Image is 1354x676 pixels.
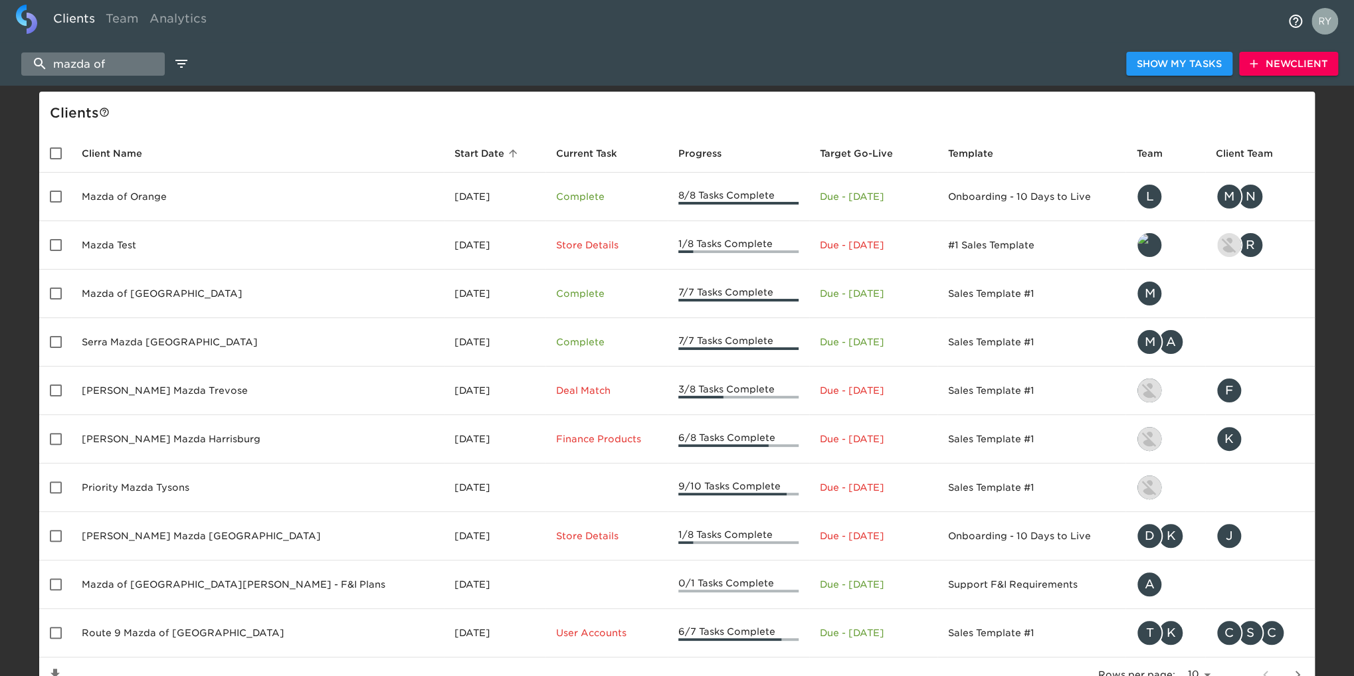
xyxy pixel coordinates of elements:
[1216,523,1242,549] div: J
[16,5,37,34] img: logo
[71,560,444,609] td: Mazda of [GEOGRAPHIC_DATA][PERSON_NAME] - F&I Plans
[1137,233,1161,257] img: leland@roadster.com
[1237,620,1264,646] div: S
[1136,426,1194,452] div: lowell@roadster.com
[1136,183,1194,210] div: lauren.seimas@roadster.com
[820,190,927,203] p: Due - [DATE]
[21,52,165,76] input: search
[668,173,809,221] td: 8/8 Tasks Complete
[820,626,927,639] p: Due - [DATE]
[48,5,100,37] a: Clients
[1239,52,1338,76] button: NewClient
[99,107,110,118] svg: This is a list of all of your clients and clients shared with you
[668,318,809,367] td: 7/7 Tasks Complete
[556,529,657,543] p: Store Details
[820,481,927,494] p: Due - [DATE]
[1216,620,1304,646] div: chad@route9mazda.com, Stefanie@rt9mazda.com, chadmazda9@gmail.com
[444,173,545,221] td: [DATE]
[1280,5,1311,37] button: notifications
[144,5,212,37] a: Analytics
[444,221,545,270] td: [DATE]
[444,367,545,415] td: [DATE]
[556,626,657,639] p: User Accounts
[948,145,1011,161] span: Template
[556,335,657,349] p: Complete
[668,609,809,657] td: 6/7 Tasks Complete
[1237,232,1264,258] div: R
[444,270,545,318] td: [DATE]
[1136,280,1163,307] div: M
[668,415,809,464] td: 6/8 Tasks Complete
[937,318,1125,367] td: Sales Template #1
[1216,426,1242,452] div: K
[937,464,1125,512] td: Sales Template #1
[1237,183,1264,210] div: N
[1137,379,1161,402] img: lowell@roadster.com
[937,560,1125,609] td: Support F&I Requirements
[1258,620,1285,646] div: C
[71,270,444,318] td: Mazda of [GEOGRAPHIC_DATA]
[454,145,522,161] span: Start Date
[1136,571,1194,598] div: alanna.norotsky@roadster.com
[1216,183,1242,210] div: M
[678,145,739,161] span: Progress
[820,145,893,161] span: Calculated based on the start date and the duration of all Tasks contained in this Hub.
[1216,183,1304,210] div: mdelgado@mazdaoforange.com, nchacon@mazdaoforange.com
[71,173,444,221] td: Mazda of Orange
[937,512,1125,560] td: Onboarding - 10 Days to Live
[1136,620,1194,646] div: tracy@roadster.com, kevin.dodt@roadster.com
[668,221,809,270] td: 1/8 Tasks Complete
[1136,523,1163,549] div: D
[1126,52,1232,76] button: Show My Tasks
[1216,145,1290,161] span: Client Team
[71,221,444,270] td: Mazda Test
[1216,232,1304,258] div: nikko.foster@roadster.com, rebecca.faulkner@roadster.com
[668,560,809,609] td: 0/1 Tasks Complete
[937,367,1125,415] td: Sales Template #1
[444,560,545,609] td: [DATE]
[1136,523,1194,549] div: danny@roadster.com, kevin.dodt@roadster.com
[820,578,927,591] p: Due - [DATE]
[820,335,927,349] p: Due - [DATE]
[668,464,809,512] td: 9/10 Tasks Complete
[937,173,1125,221] td: Onboarding - 10 Days to Live
[556,432,657,446] p: Finance Products
[1216,523,1304,549] div: jvan@bommarito.net
[1137,475,1161,499] img: lowell@roadster.com
[556,238,657,252] p: Store Details
[71,609,444,657] td: Route 9 Mazda of [GEOGRAPHIC_DATA]
[1136,145,1179,161] span: Team
[1311,8,1338,35] img: Profile
[1137,56,1222,72] span: Show My Tasks
[556,287,657,300] p: Complete
[71,415,444,464] td: [PERSON_NAME] Mazda Harrisburg
[170,52,193,75] button: edit
[556,190,657,203] p: Complete
[820,238,927,252] p: Due - [DATE]
[1157,329,1184,355] div: A
[1136,377,1194,404] div: lowell@roadster.com
[1136,329,1194,355] div: mike.crothers@roadster.com, angelique.nurse@roadster.com
[50,102,1309,124] div: Client s
[668,367,809,415] td: 3/8 Tasks Complete
[1136,232,1194,258] div: leland@roadster.com
[937,415,1125,464] td: Sales Template #1
[71,464,444,512] td: Priority Mazda Tysons
[556,384,657,397] p: Deal Match
[71,512,444,560] td: [PERSON_NAME] Mazda [GEOGRAPHIC_DATA]
[100,5,144,37] a: Team
[82,145,159,161] span: Client Name
[1217,233,1241,257] img: nikko.foster@roadster.com
[820,287,927,300] p: Due - [DATE]
[556,145,617,161] span: This is the next Task in this Hub that should be completed
[1136,329,1163,355] div: M
[1216,377,1242,404] div: F
[937,609,1125,657] td: Sales Template #1
[1250,56,1327,72] span: New Client
[556,145,634,161] span: Current Task
[444,464,545,512] td: [DATE]
[1216,377,1304,404] div: flodise@faulknermazda.com
[820,432,927,446] p: Due - [DATE]
[444,415,545,464] td: [DATE]
[71,367,444,415] td: [PERSON_NAME] Mazda Trevose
